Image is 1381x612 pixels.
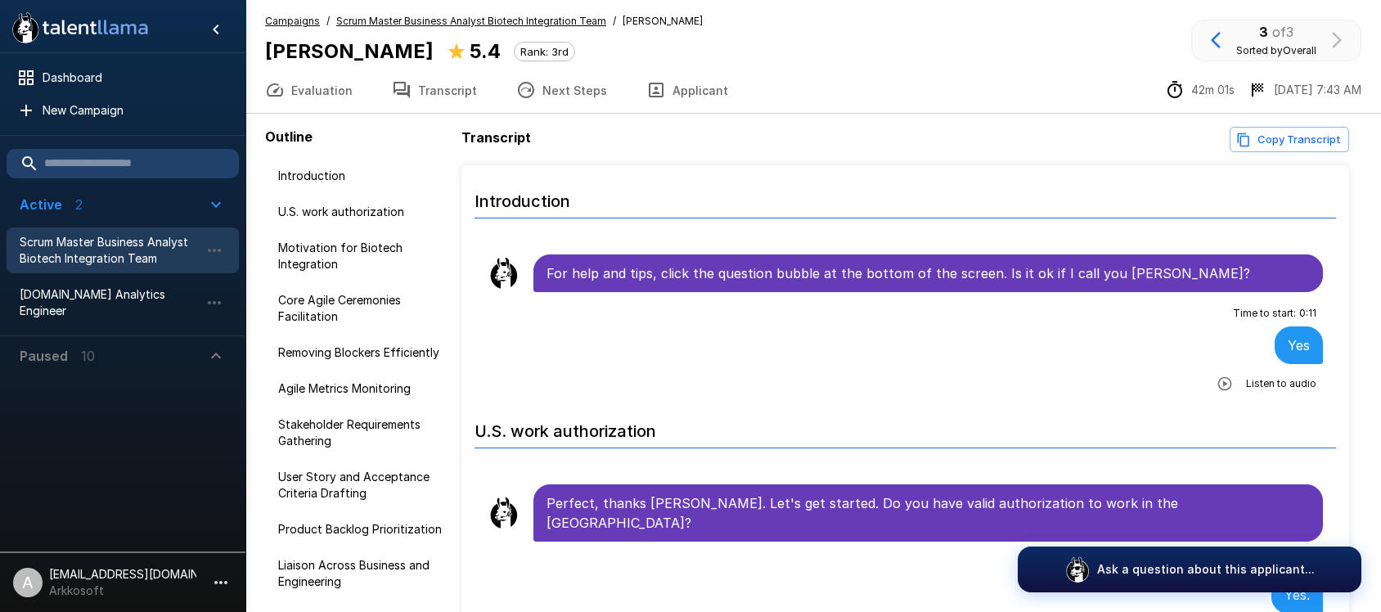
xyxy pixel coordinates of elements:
[265,374,455,403] div: Agile Metrics Monitoring
[245,67,372,113] button: Evaluation
[278,240,442,272] span: Motivation for Biotech Integration
[1064,556,1091,583] img: logo_glasses@2x.png
[475,175,1336,218] h6: Introduction
[488,257,520,290] img: llama_clean.png
[278,416,442,449] span: Stakeholder Requirements Gathering
[265,233,455,279] div: Motivation for Biotech Integration
[1299,305,1316,322] span: 0 : 11
[1233,305,1296,322] span: Time to start :
[1236,44,1316,56] span: Sorted by Overall
[265,551,455,596] div: Liaison Across Business and Engineering
[515,45,574,58] span: Rank: 3rd
[265,128,313,145] b: Outline
[1288,335,1310,355] p: Yes
[336,15,606,27] u: Scrum Master Business Analyst Biotech Integration Team
[278,168,442,184] span: Introduction
[1097,561,1315,578] p: Ask a question about this applicant...
[265,462,455,508] div: User Story and Acceptance Criteria Drafting
[1274,82,1361,98] p: [DATE] 7:43 AM
[278,521,442,538] span: Product Backlog Prioritization
[470,39,501,63] b: 5.4
[278,204,442,220] span: U.S. work authorization
[265,410,455,456] div: Stakeholder Requirements Gathering
[1259,24,1268,40] b: 3
[1284,585,1310,605] p: Yes.
[372,67,497,113] button: Transcript
[278,557,442,590] span: Liaison Across Business and Engineering
[1165,80,1235,100] div: The time between starting and completing the interview
[265,15,320,27] u: Campaigns
[475,405,1336,448] h6: U.S. work authorization
[326,13,330,29] span: /
[265,39,434,63] b: [PERSON_NAME]
[497,67,627,113] button: Next Steps
[265,161,455,191] div: Introduction
[278,469,442,502] span: User Story and Acceptance Criteria Drafting
[627,67,748,113] button: Applicant
[613,13,616,29] span: /
[547,263,1310,283] p: For help and tips, click the question bubble at the bottom of the screen. Is it ok if I call you ...
[1230,127,1349,152] button: Copy transcript
[623,13,703,29] span: [PERSON_NAME]
[1248,80,1361,100] div: The date and time when the interview was completed
[265,197,455,227] div: U.S. work authorization
[278,344,442,361] span: Removing Blockers Efficiently
[1272,24,1293,40] span: of 3
[265,338,455,367] div: Removing Blockers Efficiently
[488,497,520,529] img: llama_clean.png
[1191,82,1235,98] p: 42m 01s
[278,380,442,397] span: Agile Metrics Monitoring
[278,292,442,325] span: Core Agile Ceremonies Facilitation
[547,493,1310,533] p: Perfect, thanks [PERSON_NAME]. Let's get started. Do you have valid authorization to work in the ...
[461,129,531,146] b: Transcript
[1018,547,1361,592] button: Ask a question about this applicant...
[265,286,455,331] div: Core Agile Ceremonies Facilitation
[1246,376,1316,392] span: Listen to audio
[265,515,455,544] div: Product Backlog Prioritization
